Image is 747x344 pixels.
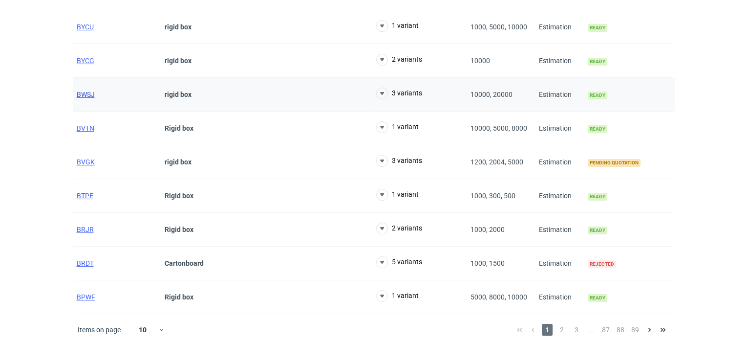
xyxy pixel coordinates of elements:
span: Ready [588,92,607,99]
span: 87 [600,324,611,336]
div: Estimation [535,280,584,314]
strong: Rigid box [165,124,193,132]
strong: Rigid box [165,226,193,233]
span: 10000, 5000, 8000 [470,124,527,132]
span: 1000, 1500 [470,259,505,267]
span: 89 [630,324,640,336]
span: 1 [542,324,553,336]
span: Items on page [78,325,121,335]
strong: rigid box [165,91,192,98]
strong: Rigid box [165,192,193,200]
button: 5 variants [376,256,422,268]
span: Ready [588,24,607,32]
a: BYCU [77,23,94,31]
a: BRDT [77,259,94,267]
div: Estimation [535,112,584,145]
strong: rigid box [165,57,192,65]
span: 3 [571,324,582,336]
a: BWSJ [77,91,95,98]
strong: Cartonboard [165,259,204,267]
button: 3 variants [376,88,422,99]
a: BVTN [77,124,94,132]
button: 2 variants [376,54,422,66]
button: 1 variant [376,121,419,133]
a: BRJR [77,226,94,233]
strong: Rigid box [165,293,193,301]
span: 2 [556,324,567,336]
a: BTPE [77,192,93,200]
span: Ready [588,125,607,133]
div: Estimation [535,10,584,44]
span: 88 [615,324,626,336]
div: Estimation [535,247,584,280]
button: 1 variant [376,20,419,32]
div: Estimation [535,179,584,213]
span: Ready [588,58,607,66]
span: Ready [588,193,607,201]
a: BPWF [77,293,95,301]
button: 2 variants [376,223,422,234]
span: 10000, 20000 [470,91,512,98]
span: 1000, 300, 500 [470,192,515,200]
span: 5000, 8000, 10000 [470,293,527,301]
span: Ready [588,227,607,234]
div: Estimation [535,44,584,78]
div: Estimation [535,145,584,179]
button: 3 variants [376,155,422,167]
button: 1 variant [376,290,419,302]
span: Ready [588,294,607,302]
div: Estimation [535,213,584,247]
span: 10000 [470,57,490,65]
div: 10 [127,323,159,337]
span: 1000, 5000, 10000 [470,23,527,31]
span: ... [586,324,597,336]
a: BYCG [77,57,94,65]
strong: rigid box [165,158,192,166]
span: Pending quotation [588,159,640,167]
button: 1 variant [376,189,419,201]
strong: rigid box [165,23,192,31]
span: 1200, 2004, 5000 [470,158,523,166]
span: Rejected [588,260,616,268]
a: BVGK [77,158,95,166]
span: 1000, 2000 [470,226,505,233]
div: Estimation [535,78,584,112]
